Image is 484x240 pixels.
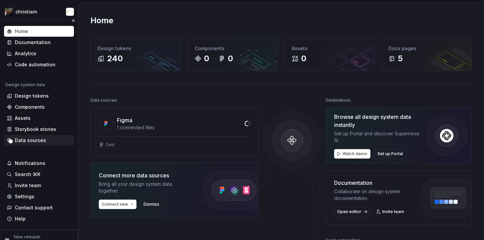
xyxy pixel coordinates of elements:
div: Analytics [15,50,36,57]
div: 1 connected files [117,124,241,131]
a: Invite team [4,180,74,191]
span: Connect new [102,202,128,207]
div: Assets [292,45,368,52]
button: Notifications [4,158,74,169]
button: Watch demo [334,149,370,159]
span: Invite team [382,209,404,214]
a: Docs pages5 [381,38,472,71]
div: 240 [107,53,123,64]
a: Figma1 connected filesZest [90,108,258,156]
button: Dismiss [140,200,162,209]
button: Help [4,213,74,224]
div: Storybook stories [15,126,56,133]
img: Nikki Craciun [66,8,74,16]
div: Design tokens [15,93,49,99]
span: Watch demo [342,151,367,157]
span: Set up Portal [377,151,403,157]
div: Figma [117,116,132,124]
div: Design system data [5,82,45,88]
a: Home [4,26,74,37]
div: Zest [106,142,115,147]
span: Open editor [337,209,361,214]
a: Components [4,102,74,112]
a: Design tokens [4,91,74,101]
div: Home [15,28,28,35]
a: Open editor [334,207,370,216]
a: Assets [4,113,74,124]
a: Invite team [374,207,407,216]
button: Set up Portal [374,149,406,159]
div: Bring all your design system data together. [99,181,190,194]
a: Analytics [4,48,74,59]
div: Assets [15,115,31,122]
div: Code automation [15,61,55,68]
span: Dismiss [144,202,159,207]
p: New release! [14,234,40,240]
a: Components00 [188,38,278,71]
a: Data sources [4,135,74,146]
div: Search ⌘K [15,171,40,178]
div: Documentation [15,39,51,46]
div: Help [15,215,26,222]
div: Data sources [90,96,117,105]
a: Documentation [4,37,74,48]
div: Browse all design system data instantly [334,113,421,129]
div: 5 [398,53,403,64]
a: Assets0 [285,38,375,71]
div: Settings [15,193,34,200]
div: christiam [15,8,37,15]
div: Notifications [15,160,45,167]
div: Data sources [15,137,46,144]
div: Connect more data sources [99,171,190,179]
a: Design tokens240 [90,38,181,71]
a: Code automation [4,59,74,70]
div: 0 [301,53,306,64]
button: Collapse sidebar [69,16,78,25]
div: Destinations [326,96,351,105]
div: Docs pages [389,45,465,52]
div: Design tokens [97,45,174,52]
div: Set up Portal and discover Supernova AI. [334,130,421,144]
div: Components [195,45,271,52]
div: Contact support [15,204,53,211]
div: Collaborate on design system documentation. [334,188,415,202]
div: Invite team [15,182,41,189]
button: Connect new [99,200,136,209]
div: 0 [228,53,233,64]
div: 0 [204,53,209,64]
div: Components [15,104,45,110]
button: christiamNikki Craciun [1,4,77,19]
button: Contact support [4,202,74,213]
h2: Home [90,15,113,26]
a: Storybook stories [4,124,74,135]
img: 6406f678-1b55-468d-98ac-69dd53595fce.png [5,8,13,16]
a: Settings [4,191,74,202]
div: Documentation [334,179,415,187]
button: Search ⌘K [4,169,74,180]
